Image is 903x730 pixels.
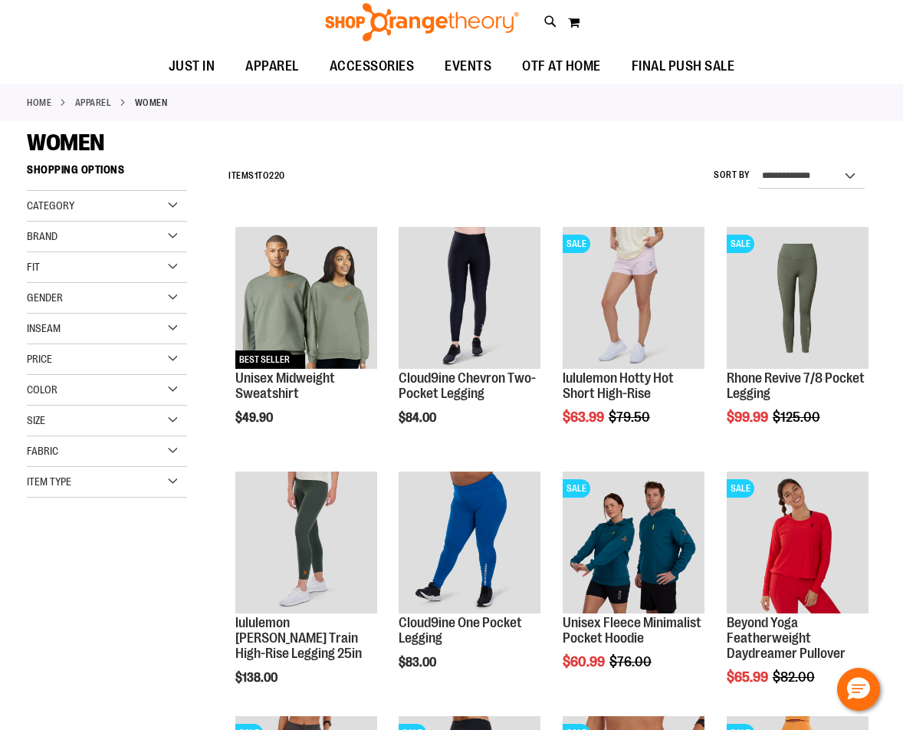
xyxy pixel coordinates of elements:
[616,49,750,84] a: FINAL PUSH SALE
[27,414,45,426] span: Size
[445,49,491,84] span: EVENTS
[228,219,385,464] div: product
[235,227,377,371] a: Unisex Midweight SweatshirtBEST SELLER
[27,353,52,365] span: Price
[563,472,704,616] a: Unisex Fleece Minimalist Pocket HoodieSALE
[563,409,606,425] span: $63.99
[269,170,285,181] span: 220
[230,49,314,84] a: APPAREL
[727,227,869,371] a: Rhone Revive 7/8 Pocket LeggingSALE
[563,472,704,613] img: Unisex Fleece Minimalist Pocket Hoodie
[391,464,548,709] div: product
[719,219,876,464] div: product
[399,472,540,613] img: Cloud9ine One Pocket Legging
[27,291,63,304] span: Gender
[773,409,823,425] span: $125.00
[235,472,377,616] a: Main view of 2024 October lululemon Wunder Train High-Rise
[235,227,377,369] img: Unisex Midweight Sweatshirt
[27,96,51,110] a: Home
[27,199,74,212] span: Category
[727,409,770,425] span: $99.99
[727,227,869,369] img: Rhone Revive 7/8 Pocket Legging
[563,479,590,498] span: SALE
[609,409,652,425] span: $79.50
[235,671,280,685] span: $138.00
[563,654,607,669] span: $60.99
[235,411,275,425] span: $49.90
[429,49,507,84] a: EVENTS
[391,219,548,464] div: product
[727,615,846,661] a: Beyond Yoga Featherweight Daydreamer Pullover
[727,669,770,685] span: $65.99
[235,472,377,613] img: Main view of 2024 October lululemon Wunder Train High-Rise
[399,370,536,401] a: Cloud9ine Chevron Two-Pocket Legging
[27,475,71,488] span: Item Type
[235,615,362,661] a: lululemon [PERSON_NAME] Train High-Rise Legging 25in
[399,411,438,425] span: $84.00
[399,227,540,371] a: Cloud9ine Chevron Two-Pocket Legging
[135,96,168,110] strong: WOMEN
[399,656,438,669] span: $83.00
[563,227,704,371] a: lululemon Hotty Hot Short High-RiseSALE
[228,164,285,188] h2: Items to
[314,49,430,84] a: ACCESSORIES
[719,464,876,724] div: product
[563,615,701,646] a: Unisex Fleece Minimalist Pocket Hoodie
[563,227,704,369] img: lululemon Hotty Hot Short High-Rise
[75,96,112,110] a: APPAREL
[27,156,187,191] strong: Shopping Options
[399,472,540,616] a: Cloud9ine One Pocket Legging
[330,49,415,84] span: ACCESSORIES
[323,3,521,41] img: Shop Orangetheory
[727,479,754,498] span: SALE
[609,654,654,669] span: $76.00
[522,49,601,84] span: OTF AT HOME
[27,383,57,396] span: Color
[727,235,754,253] span: SALE
[153,49,231,84] a: JUST IN
[27,322,61,334] span: Inseam
[837,668,880,711] button: Hello, have a question? Let’s chat.
[773,669,817,685] span: $82.00
[727,472,869,616] a: Product image for Beyond Yoga Featherweight Daydreamer PulloverSALE
[27,261,40,273] span: Fit
[555,219,712,464] div: product
[555,464,712,709] div: product
[727,370,865,401] a: Rhone Revive 7/8 Pocket Legging
[507,49,616,84] a: OTF AT HOME
[727,472,869,613] img: Product image for Beyond Yoga Featherweight Daydreamer Pullover
[399,227,540,369] img: Cloud9ine Chevron Two-Pocket Legging
[563,370,674,401] a: lululemon Hotty Hot Short High-Rise
[714,169,750,182] label: Sort By
[27,445,58,457] span: Fabric
[399,615,522,646] a: Cloud9ine One Pocket Legging
[228,464,385,724] div: product
[563,235,590,253] span: SALE
[245,49,299,84] span: APPAREL
[169,49,215,84] span: JUST IN
[235,350,294,369] span: BEST SELLER
[235,370,335,401] a: Unisex Midweight Sweatshirt
[632,49,735,84] span: FINAL PUSH SALE
[254,170,258,181] span: 1
[27,230,57,242] span: Brand
[27,130,104,156] span: WOMEN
